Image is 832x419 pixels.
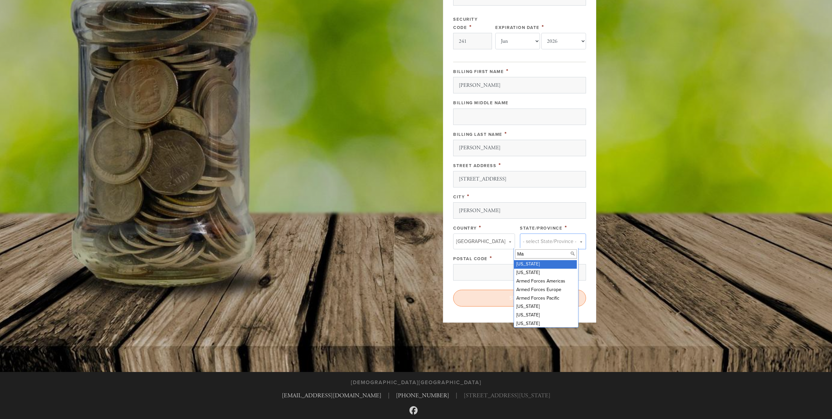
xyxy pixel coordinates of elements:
div: Armed Forces Europe [514,286,577,294]
div: [US_STATE] [514,311,577,320]
div: [US_STATE] [514,269,577,277]
div: [US_STATE] [514,260,577,269]
div: Armed Forces Pacific [514,294,577,303]
div: Armed Forces Americas [514,277,577,286]
div: [US_STATE] [514,320,577,328]
div: [US_STATE] [514,303,577,311]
